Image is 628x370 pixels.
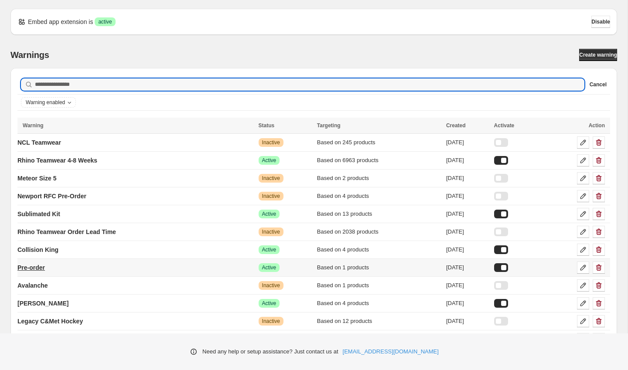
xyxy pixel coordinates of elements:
span: Inactive [262,175,280,182]
a: Rhino Teamwear 4-8 Weeks [17,153,97,167]
p: Rhino Teamwear 4-8 Weeks [17,156,97,165]
div: [DATE] [446,227,489,236]
p: Rhino Teamwear Order Lead Time [17,227,116,236]
span: Warning enabled [26,99,65,106]
a: [PERSON_NAME] [17,296,68,310]
p: [PERSON_NAME] [17,299,68,308]
span: Cancel [590,81,607,88]
span: Inactive [262,139,280,146]
a: NCL Teamwear [17,136,61,149]
div: Based on 1 products [317,281,441,290]
p: Collision King [17,245,58,254]
a: Sublimated Kit [17,207,60,221]
span: Disable [591,18,610,25]
span: Activate [494,122,515,129]
div: Based on 4 products [317,299,441,308]
a: Collision King [17,243,58,257]
span: Active [262,264,276,271]
p: Sublimated Kit [17,210,60,218]
div: Based on 12 products [317,317,441,326]
p: Pre-order [17,263,45,272]
p: NCL Teamwear [17,138,61,147]
p: Embed app extension is [28,17,93,26]
p: Avalanche [17,281,48,290]
p: Newport RFC Pre-Order [17,192,86,200]
div: [DATE] [446,299,489,308]
a: [EMAIL_ADDRESS][DOMAIN_NAME] [343,347,439,356]
span: Targeting [317,122,341,129]
a: Pre-order [17,261,45,275]
p: Meteor Size 5 [17,174,56,183]
a: Vortex [17,332,36,346]
span: Active [262,300,276,307]
span: Created [446,122,466,129]
a: Avalanche [17,278,48,292]
span: Active [262,246,276,253]
div: Based on 4 products [317,245,441,254]
span: Create warning [579,51,617,58]
a: Newport RFC Pre-Order [17,189,86,203]
span: Status [259,122,275,129]
a: Rhino Teamwear Order Lead Time [17,225,116,239]
a: Meteor Size 5 [17,171,56,185]
span: Action [589,122,605,129]
span: Inactive [262,228,280,235]
div: Based on 13 products [317,210,441,218]
p: Legacy C&Met Hockey [17,317,83,326]
span: Warning [23,122,44,129]
button: Warning enabled [21,98,75,107]
div: [DATE] [446,281,489,290]
div: [DATE] [446,263,489,272]
h2: Warnings [10,50,49,60]
div: Based on 6963 products [317,156,441,165]
div: Based on 4 products [317,192,441,200]
div: Based on 2 products [317,174,441,183]
a: Legacy C&Met Hockey [17,314,83,328]
div: [DATE] [446,174,489,183]
div: [DATE] [446,138,489,147]
div: Based on 1 products [317,263,441,272]
a: Create warning [579,49,617,61]
span: Active [262,210,276,217]
div: [DATE] [446,156,489,165]
div: [DATE] [446,245,489,254]
span: Inactive [262,318,280,325]
span: Inactive [262,282,280,289]
button: Disable [591,16,610,28]
div: Based on 2038 products [317,227,441,236]
span: Inactive [262,193,280,200]
span: active [98,18,112,25]
button: Cancel [590,79,607,90]
div: Based on 245 products [317,138,441,147]
span: Active [262,157,276,164]
div: [DATE] [446,317,489,326]
div: [DATE] [446,192,489,200]
div: [DATE] [446,210,489,218]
